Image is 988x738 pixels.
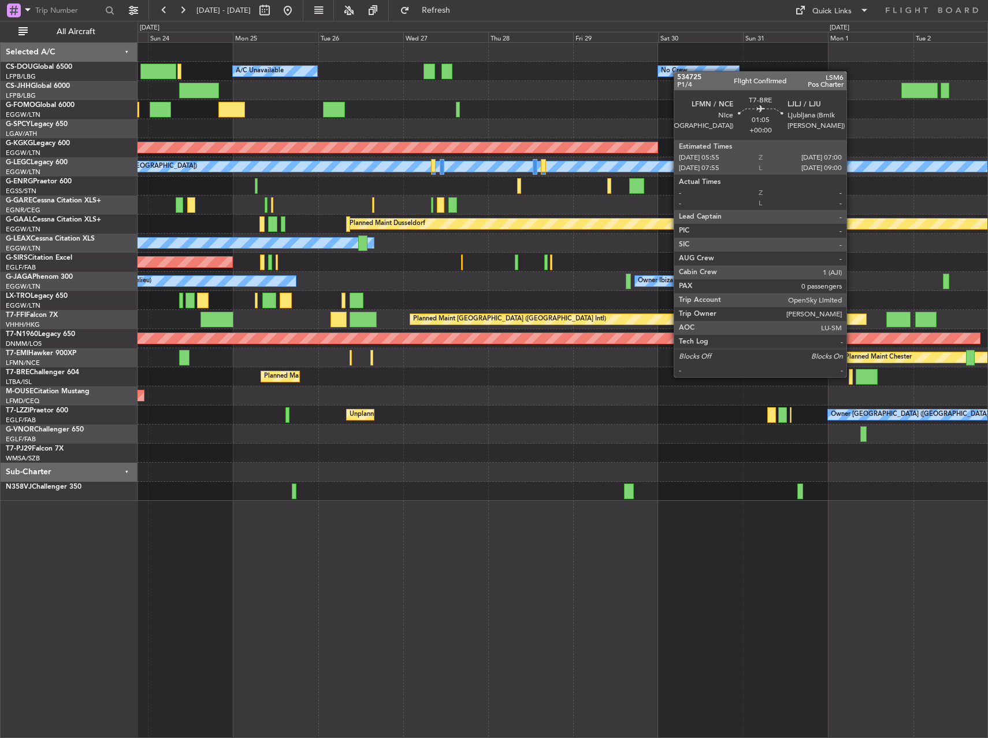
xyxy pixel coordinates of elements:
[6,397,39,405] a: LFMD/CEQ
[638,272,673,290] div: Owner Ibiza
[6,369,79,376] a: T7-BREChallenger 604
[6,91,36,100] a: LFPB/LBG
[6,293,68,300] a: LX-TROLegacy 650
[6,312,58,319] a: T7-FFIFalcon 7X
[6,350,28,357] span: T7-EMI
[6,274,73,281] a: G-JAGAPhenom 300
[812,6,852,17] div: Quick Links
[6,407,68,414] a: T7-LZZIPraetor 600
[6,159,68,166] a: G-LEGCLegacy 600
[830,23,849,33] div: [DATE]
[6,197,101,204] a: G-GARECessna Citation XLS+
[6,235,31,242] span: G-LEAX
[6,216,101,223] a: G-GAALCessna Citation XLS+
[403,32,488,42] div: Wed 27
[350,215,425,233] div: Planned Maint Dusseldorf
[6,454,40,463] a: WMSA/SZB
[140,23,159,33] div: [DATE]
[6,159,31,166] span: G-LEGC
[573,32,658,42] div: Fri 29
[6,254,28,261] span: G-SIRS
[412,6,460,14] span: Refresh
[6,331,75,338] a: T7-N1960Legacy 650
[6,225,40,234] a: EGGW/LTN
[6,350,76,357] a: T7-EMIHawker 900XP
[6,484,81,490] a: N358VJChallenger 350
[6,445,32,452] span: T7-PJ29
[233,32,318,42] div: Mon 25
[6,178,33,185] span: G-ENRG
[6,110,40,119] a: EGGW/LTN
[661,62,688,80] div: No Crew
[13,23,125,41] button: All Aircraft
[6,254,72,261] a: G-SIRSCitation Excel
[6,359,40,367] a: LFMN/NCE
[6,168,40,176] a: EGGW/LTN
[6,282,40,291] a: EGGW/LTN
[6,130,37,138] a: LGAV/ATH
[6,121,31,128] span: G-SPCY
[6,244,40,253] a: EGGW/LTN
[6,484,32,490] span: N358VJ
[6,64,33,71] span: CS-DOU
[264,368,403,385] div: Planned Maint Warsaw ([GEOGRAPHIC_DATA])
[743,32,828,42] div: Sun 31
[6,388,34,395] span: M-OUSE
[6,293,31,300] span: LX-TRO
[148,32,233,42] div: Sun 24
[350,406,540,423] div: Unplanned Maint [GEOGRAPHIC_DATA] ([GEOGRAPHIC_DATA])
[6,312,26,319] span: T7-FFI
[236,62,284,80] div: A/C Unavailable
[6,140,70,147] a: G-KGKGLegacy 600
[6,331,38,338] span: T7-N1960
[6,216,32,223] span: G-GAAL
[6,426,84,433] a: G-VNORChallenger 650
[6,388,90,395] a: M-OUSECitation Mustang
[6,378,32,386] a: LTBA/ISL
[6,426,34,433] span: G-VNOR
[6,320,40,329] a: VHHH/HKG
[6,416,36,425] a: EGLF/FAB
[6,407,29,414] span: T7-LZZI
[6,187,36,195] a: EGSS/STN
[6,149,40,157] a: EGGW/LTN
[845,349,912,366] div: Planned Maint Chester
[789,1,875,20] button: Quick Links
[395,1,464,20] button: Refresh
[6,445,64,452] a: T7-PJ29Falcon 7X
[6,140,33,147] span: G-KGKG
[6,121,68,128] a: G-SPCYLegacy 650
[6,206,40,215] a: EGNR/CEG
[6,64,72,71] a: CS-DOUGlobal 6500
[488,32,573,42] div: Thu 28
[6,197,32,204] span: G-GARE
[6,263,36,272] a: EGLF/FAB
[828,32,913,42] div: Mon 1
[6,369,29,376] span: T7-BRE
[413,311,606,328] div: Planned Maint [GEOGRAPHIC_DATA] ([GEOGRAPHIC_DATA] Intl)
[6,340,42,348] a: DNMM/LOS
[6,178,72,185] a: G-ENRGPraetor 600
[6,235,95,242] a: G-LEAXCessna Citation XLS
[6,301,40,310] a: EGGW/LTN
[30,28,122,36] span: All Aircraft
[196,5,251,16] span: [DATE] - [DATE]
[318,32,403,42] div: Tue 26
[658,32,743,42] div: Sat 30
[6,102,75,109] a: G-FOMOGlobal 6000
[6,83,70,90] a: CS-JHHGlobal 6000
[6,435,36,444] a: EGLF/FAB
[6,102,35,109] span: G-FOMO
[6,274,32,281] span: G-JAGA
[35,2,102,19] input: Trip Number
[6,83,31,90] span: CS-JHH
[6,72,36,81] a: LFPB/LBG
